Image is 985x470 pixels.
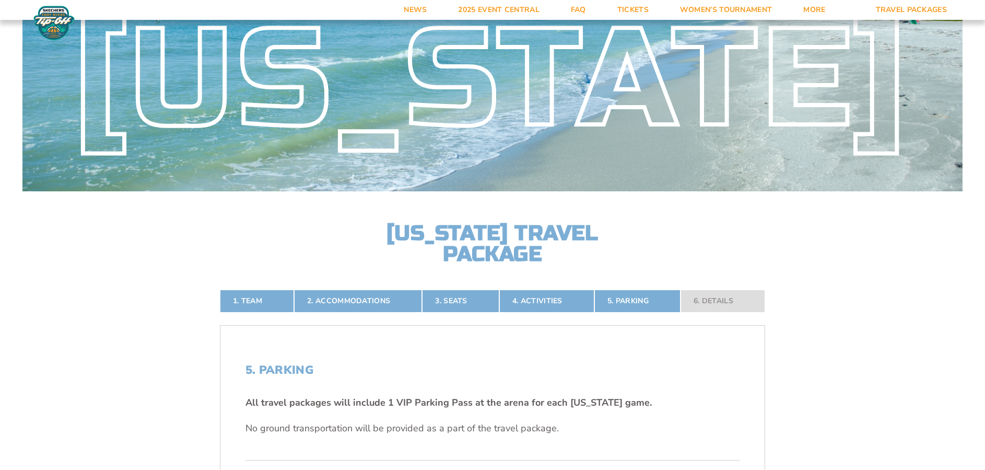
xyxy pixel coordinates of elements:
[294,290,422,313] a: 2. Accommodations
[422,290,499,313] a: 3. Seats
[31,5,77,41] img: Fort Myers Tip-Off
[499,290,594,313] a: 4. Activities
[245,363,740,377] h2: 5. Parking
[245,396,652,409] strong: All travel packages will include 1 VIP Parking Pass at the arena for each [US_STATE] game.
[220,290,294,313] a: 1. Team
[22,25,963,135] div: [US_STATE]
[378,223,607,265] h2: [US_STATE] Travel Package
[245,422,740,435] p: No ground transportation will be provided as a part of the travel package.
